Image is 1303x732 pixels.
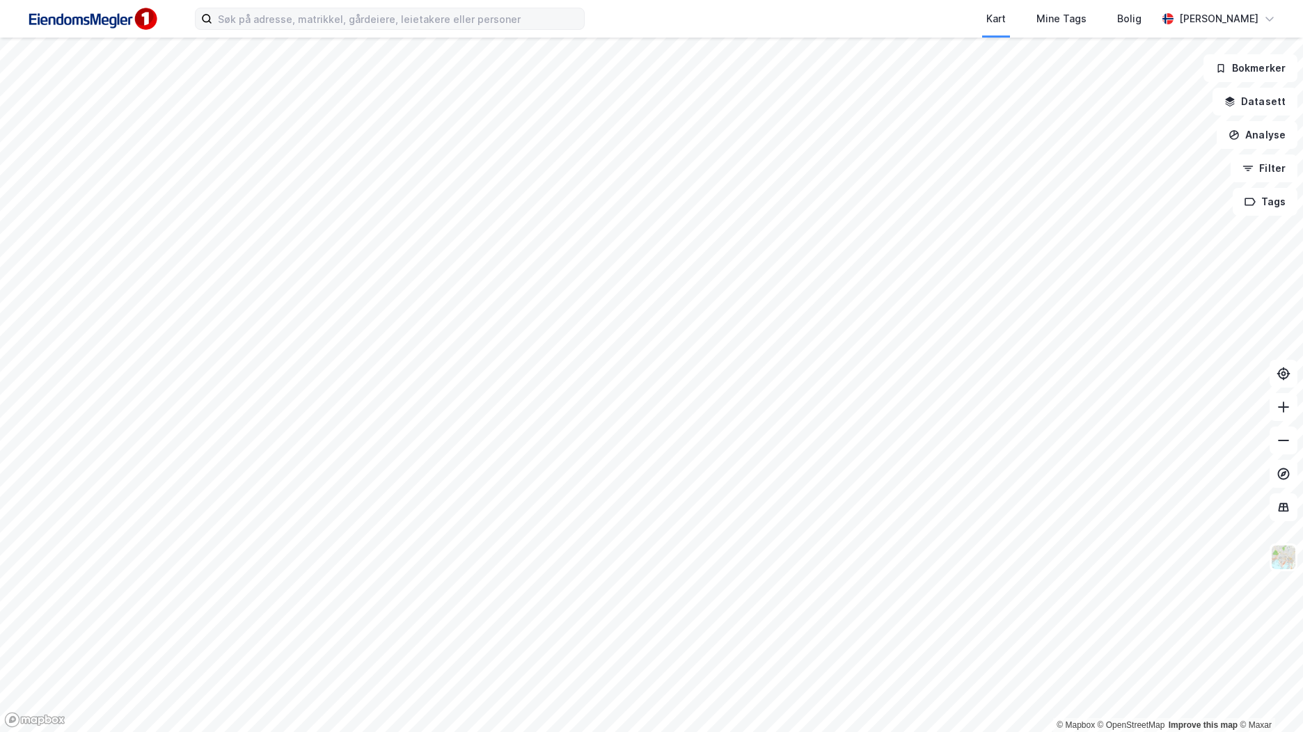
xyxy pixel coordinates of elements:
iframe: Chat Widget [1233,665,1303,732]
div: Kart [986,10,1006,27]
div: Mine Tags [1036,10,1087,27]
input: Søk på adresse, matrikkel, gårdeiere, leietakere eller personer [212,8,584,29]
div: [PERSON_NAME] [1179,10,1258,27]
div: Bolig [1117,10,1142,27]
div: Kontrollprogram for chat [1233,665,1303,732]
img: F4PB6Px+NJ5v8B7XTbfpPpyloAAAAASUVORK5CYII= [22,3,161,35]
